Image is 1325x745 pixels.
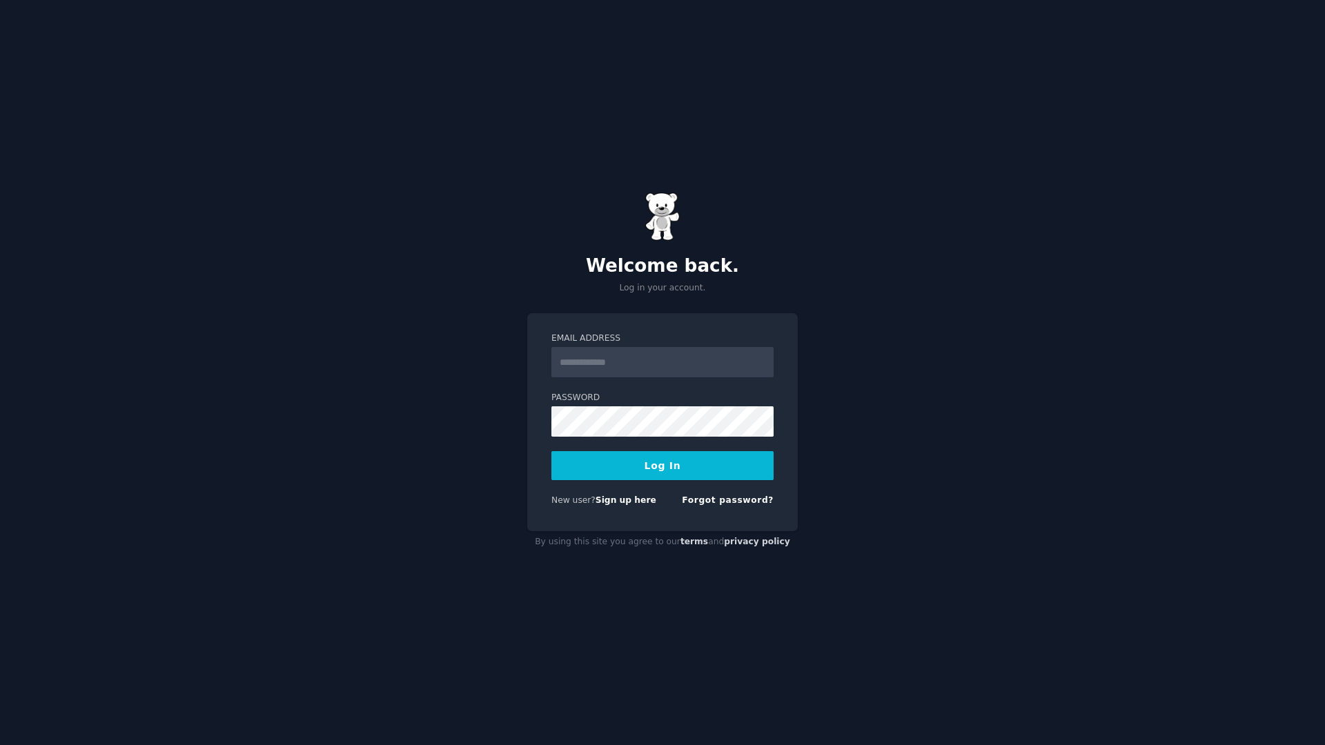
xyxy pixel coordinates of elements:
[724,537,790,546] a: privacy policy
[551,495,596,505] span: New user?
[527,282,798,295] p: Log in your account.
[527,255,798,277] h2: Welcome back.
[551,451,774,480] button: Log In
[680,537,708,546] a: terms
[682,495,774,505] a: Forgot password?
[527,531,798,553] div: By using this site you agree to our and
[596,495,656,505] a: Sign up here
[551,392,774,404] label: Password
[551,332,774,345] label: Email Address
[645,192,680,241] img: Gummy Bear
